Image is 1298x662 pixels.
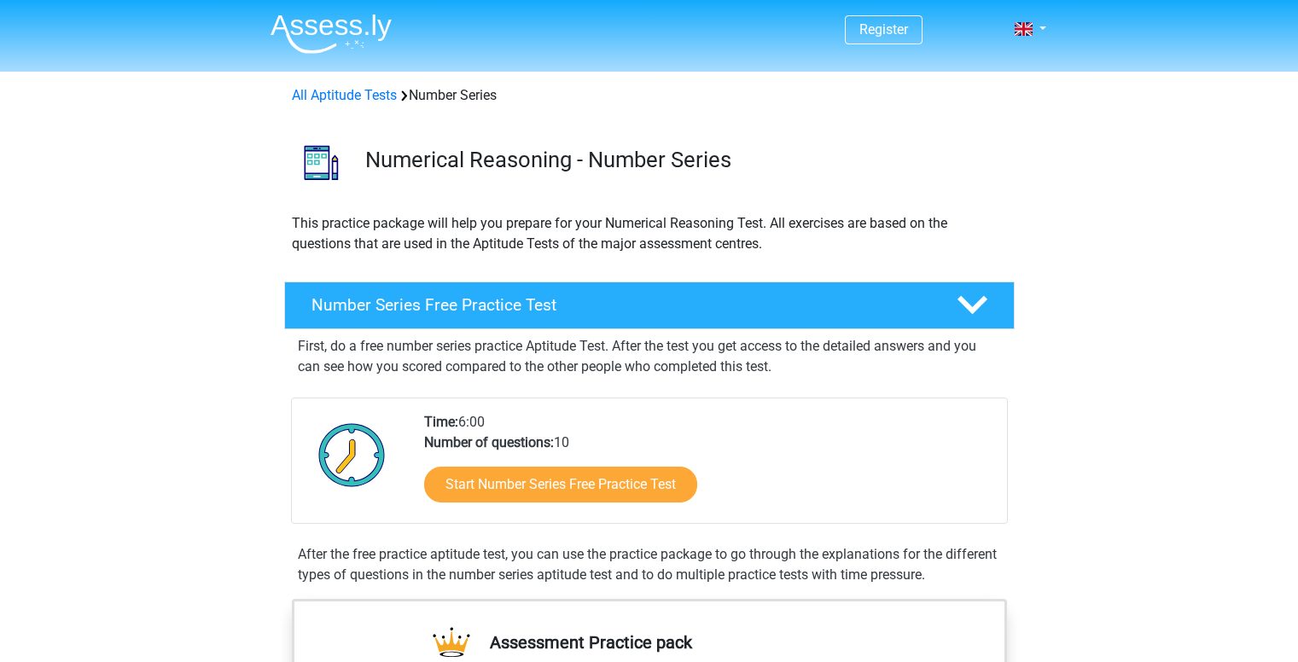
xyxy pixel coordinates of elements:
[424,434,554,450] b: Number of questions:
[298,336,1001,377] p: First, do a free number series practice Aptitude Test. After the test you get access to the detai...
[309,412,395,497] img: Clock
[859,21,908,38] a: Register
[292,213,1007,254] p: This practice package will help you prepare for your Numerical Reasoning Test. All exercises are ...
[285,85,1014,106] div: Number Series
[311,295,929,315] h4: Number Series Free Practice Test
[292,87,397,103] a: All Aptitude Tests
[411,412,1006,523] div: 6:00 10
[277,282,1022,329] a: Number Series Free Practice Test
[424,467,697,502] a: Start Number Series Free Practice Test
[291,544,1008,585] div: After the free practice aptitude test, you can use the practice package to go through the explana...
[285,126,358,199] img: number series
[365,147,1001,173] h3: Numerical Reasoning - Number Series
[271,14,392,54] img: Assessly
[424,414,458,430] b: Time:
